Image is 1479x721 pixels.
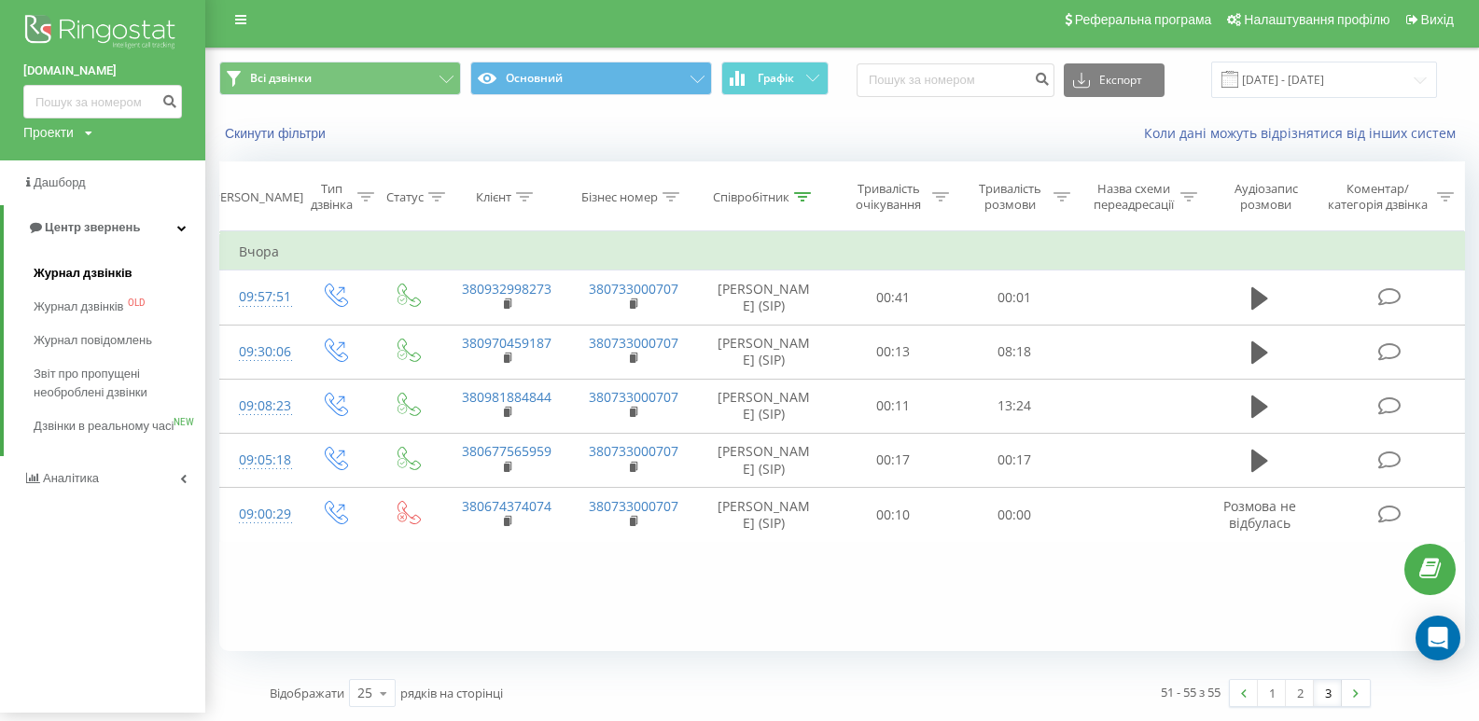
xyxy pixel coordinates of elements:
div: Аудіозапис розмови [1219,181,1314,213]
div: Назва схеми переадресації [1092,181,1176,213]
img: Ringostat logo [23,10,182,57]
td: 00:00 [954,488,1075,542]
a: 380932998273 [462,280,551,298]
td: [PERSON_NAME] (SIP) [696,488,832,542]
span: Дашборд [34,175,86,189]
div: 09:08:23 [239,388,279,424]
span: рядків на сторінці [400,685,503,701]
span: Журнал повідомлень [34,331,152,350]
td: 00:13 [832,325,954,379]
td: [PERSON_NAME] (SIP) [696,433,832,487]
a: Журнал дзвінків [34,257,205,290]
a: 380674374074 [462,497,551,515]
a: Журнал повідомлень [34,324,205,357]
a: 380970459187 [462,334,551,352]
a: Журнал дзвінківOLD [34,290,205,324]
span: Вихід [1421,12,1454,27]
td: 00:17 [832,433,954,487]
td: 00:11 [832,379,954,433]
span: Журнал дзвінків [34,298,123,316]
div: Бізнес номер [581,189,658,205]
td: 08:18 [954,325,1075,379]
a: Звіт про пропущені необроблені дзвінки [34,357,205,409]
span: Звіт про пропущені необроблені дзвінки [34,365,196,402]
td: 00:41 [832,270,954,325]
span: Розмова не відбулась [1223,497,1296,532]
div: 25 [357,684,372,702]
div: Співробітник [713,189,789,205]
td: 13:24 [954,379,1075,433]
a: 380733000707 [589,442,678,460]
button: Всі дзвінки [219,62,461,95]
span: Всі дзвінки [250,71,312,86]
button: Основний [470,62,712,95]
a: [DOMAIN_NAME] [23,62,182,80]
div: 09:05:18 [239,442,279,478]
td: [PERSON_NAME] (SIP) [696,325,832,379]
div: [PERSON_NAME] [209,189,303,205]
div: 09:30:06 [239,334,279,370]
div: Клієнт [476,189,511,205]
div: Тип дзвінка [311,181,353,213]
span: Журнал дзвінків [34,264,133,283]
span: Дзвінки в реальному часі [34,417,174,436]
td: [PERSON_NAME] (SIP) [696,270,832,325]
span: Центр звернень [45,220,140,234]
a: 380733000707 [589,388,678,406]
td: 00:10 [832,488,954,542]
a: 380981884844 [462,388,551,406]
a: 380733000707 [589,280,678,298]
span: Налаштування профілю [1244,12,1389,27]
input: Пошук за номером [23,85,182,118]
a: Центр звернень [4,205,205,250]
td: [PERSON_NAME] (SIP) [696,379,832,433]
span: Графік [758,72,794,85]
div: 09:57:51 [239,279,279,315]
div: Коментар/категорія дзвінка [1323,181,1432,213]
a: 1 [1258,680,1286,706]
a: 380733000707 [589,334,678,352]
div: Проекти [23,123,74,142]
button: Скинути фільтри [219,125,335,142]
div: 09:00:29 [239,496,279,533]
span: Реферальна програма [1075,12,1212,27]
td: Вчора [220,233,1465,270]
a: 380733000707 [589,497,678,515]
div: Open Intercom Messenger [1416,616,1460,660]
a: 2 [1286,680,1314,706]
a: Дзвінки в реальному часіNEW [34,409,205,443]
a: 380677565959 [462,442,551,460]
input: Пошук за номером [857,63,1054,97]
a: 3 [1314,680,1342,706]
td: 00:01 [954,270,1075,325]
td: 00:17 [954,433,1075,487]
button: Експорт [1064,63,1165,97]
a: Коли дані можуть відрізнятися вiд інших систем [1144,124,1465,142]
span: Відображати [270,685,344,701]
div: Тривалість очікування [849,181,928,213]
button: Графік [721,62,829,95]
div: Статус [386,189,424,205]
div: Тривалість розмови [970,181,1049,213]
span: Аналiтика [43,471,99,485]
div: 51 - 55 з 55 [1161,683,1221,701]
